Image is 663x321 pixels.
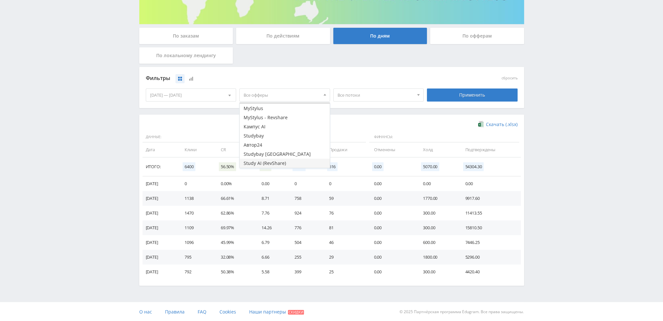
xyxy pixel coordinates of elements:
td: 5296.00 [459,250,520,265]
td: 0.00% [214,176,255,191]
td: 399 [288,265,322,279]
td: Клики [178,142,214,157]
td: 0.00 [416,176,459,191]
td: 0.00 [255,176,288,191]
td: [DATE] [143,206,178,220]
td: [DATE] [143,235,178,250]
td: Итого: [143,157,178,176]
td: 300.00 [416,220,459,235]
span: 5070.00 [421,162,439,171]
img: xlsx [478,121,484,127]
button: MyStylus [240,104,330,113]
td: 76 [323,206,368,220]
div: Фильтры [146,73,424,83]
td: 46 [323,235,368,250]
td: 45.99% [214,235,255,250]
td: 59 [323,191,368,206]
td: 0.00 [368,191,417,206]
span: 0.00 [372,162,384,171]
button: Studybay [GEOGRAPHIC_DATA] [240,150,330,159]
div: [DATE] — [DATE] [146,89,236,101]
td: 50.38% [214,265,255,279]
td: 0.00 [368,235,417,250]
span: Правила [165,309,185,315]
td: 5.58 [255,265,288,279]
td: 0.00 [368,206,417,220]
td: 32.08% [214,250,255,265]
button: Кампус AI [240,122,330,131]
span: Все офферы [244,89,320,101]
td: [DATE] [143,265,178,279]
td: 792 [178,265,214,279]
td: 62.86% [214,206,255,220]
td: Холд [416,142,459,157]
span: Наши партнеры [249,309,286,315]
td: 25 [323,265,368,279]
button: MyStylus - Revshare [240,113,330,122]
td: 600.00 [416,235,459,250]
button: Studybay [240,131,330,140]
td: 69.97% [214,220,255,235]
td: 9917.60 [459,191,520,206]
td: 0.00 [368,265,417,279]
span: Cookies [219,309,236,315]
td: 6.66 [255,250,288,265]
td: [DATE] [143,191,178,206]
span: Финансы: [369,132,519,143]
td: 1800.00 [416,250,459,265]
td: 0 [178,176,214,191]
td: CR [214,142,255,157]
div: По офферам [430,28,524,44]
button: Study AI (RevShare) [240,159,330,168]
td: 1138 [178,191,214,206]
td: 1770.00 [416,191,459,206]
td: 8.71 [255,191,288,206]
td: 924 [288,206,322,220]
td: 504 [288,235,322,250]
td: 4420.40 [459,265,520,279]
td: 255 [288,250,322,265]
td: 0 [288,176,322,191]
span: Скидки [288,310,304,314]
td: Дата [143,142,178,157]
td: 300.00 [416,265,459,279]
td: 7446.25 [459,235,520,250]
td: [DATE] [143,176,178,191]
button: сбросить [502,76,518,80]
a: Скачать (.xlsx) [478,121,517,128]
td: 14.26 [255,220,288,235]
td: 6.79 [255,235,288,250]
td: 66.61% [214,191,255,206]
td: 1109 [178,220,214,235]
span: О нас [139,309,152,315]
span: Скачать (.xlsx) [486,122,518,127]
button: Автор24 [240,140,330,150]
td: 776 [288,220,322,235]
span: Данные: [143,132,287,143]
td: 0.00 [368,176,417,191]
td: 81 [323,220,368,235]
td: Подтверждены [459,142,520,157]
td: 7.76 [255,206,288,220]
td: Отменены [368,142,417,157]
td: 300.00 [416,206,459,220]
div: По дням [333,28,427,44]
td: 15810.50 [459,220,520,235]
td: 1470 [178,206,214,220]
td: 795 [178,250,214,265]
td: 0 [323,176,368,191]
td: [DATE] [143,220,178,235]
span: 6400 [183,162,195,171]
span: FAQ [198,309,206,315]
td: Продажи [323,142,368,157]
span: 56.50% [219,162,236,171]
div: По заказам [139,28,233,44]
td: 11413.55 [459,206,520,220]
span: 316 [327,162,338,171]
span: Все потоки [338,89,414,101]
div: Применить [427,88,518,102]
td: 0.00 [459,176,520,191]
td: [DATE] [143,250,178,265]
div: По действиям [236,28,330,44]
span: 54304.30 [463,162,484,171]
